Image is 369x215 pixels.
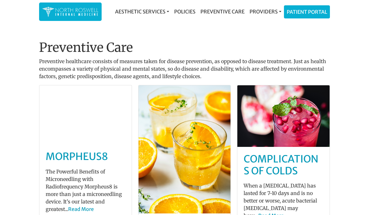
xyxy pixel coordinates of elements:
a: MORPHEUS8 [46,150,108,163]
img: post-default-4.jpg [139,85,231,213]
img: post-default-5.jpg [237,85,330,147]
a: Patient Portal [284,6,330,18]
a: Policies [172,5,198,18]
a: Read More [68,206,94,212]
img: North Roswell Internal Medicine [42,6,99,18]
p: The Powerful Benefits of Microneedling with Radiofrequency Morpheus8 is more than just a micronee... [46,168,125,213]
h1: Preventive Care [39,40,330,55]
a: Preventive Care [198,5,247,18]
a: Providers [247,5,284,18]
a: Aesthetic Services [113,5,172,18]
a: Complications of Colds [244,153,318,177]
p: Preventive healthcare consists of measures taken for disease prevention, as opposed to disease tr... [39,57,330,80]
